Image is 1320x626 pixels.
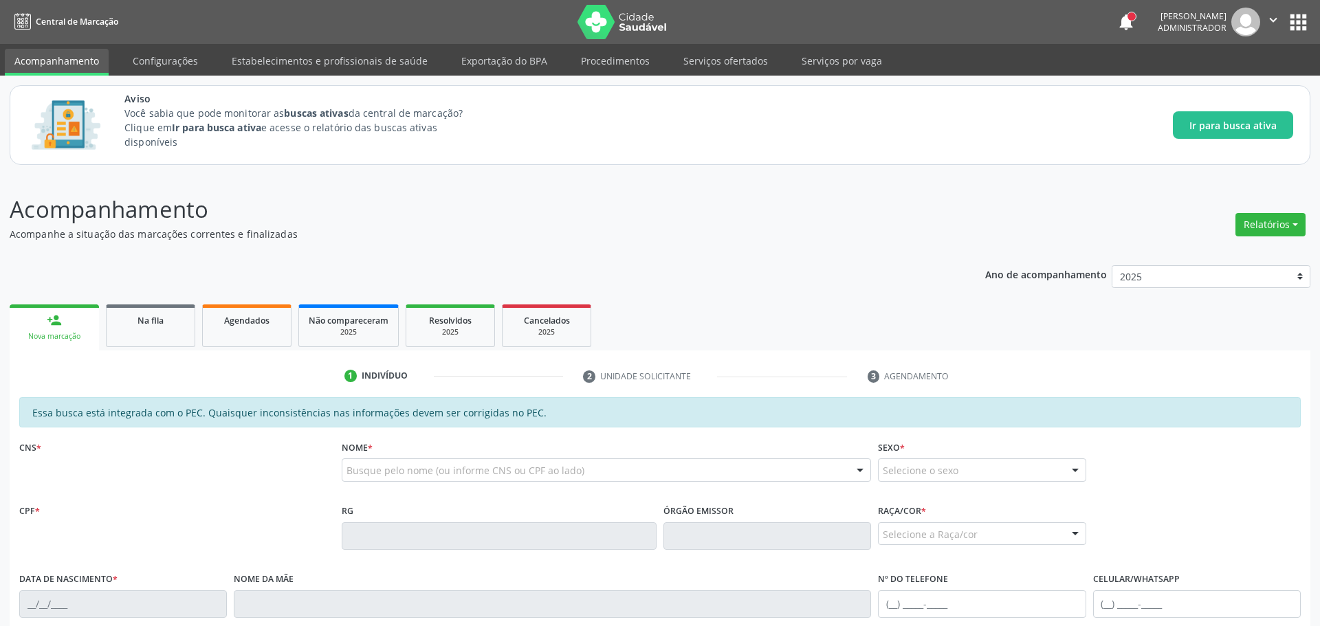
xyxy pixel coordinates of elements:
p: Acompanhamento [10,192,920,227]
span: Cancelados [524,315,570,326]
input: (__) _____-_____ [1093,590,1301,618]
a: Procedimentos [571,49,659,73]
label: RG [342,501,353,522]
button: Relatórios [1235,213,1306,236]
label: Órgão emissor [663,501,734,522]
button: notifications [1116,12,1136,32]
input: (__) _____-_____ [878,590,1086,618]
p: Ano de acompanhamento [985,265,1107,282]
input: __/__/____ [19,590,227,618]
label: Raça/cor [878,501,926,522]
span: Resolvidos [429,315,472,326]
span: Na fila [137,315,164,326]
strong: buscas ativas [284,107,348,120]
button: Ir para busca ativa [1173,111,1293,139]
a: Serviços por vaga [792,49,892,73]
div: Indivíduo [362,370,408,382]
label: Nº do Telefone [878,569,948,590]
button:  [1260,8,1286,36]
img: img [1231,8,1260,36]
div: Nova marcação [19,331,89,342]
a: Serviços ofertados [674,49,778,73]
strong: Ir para busca ativa [172,121,261,134]
div: 1 [344,370,357,382]
button: apps [1286,10,1310,34]
p: Acompanhe a situação das marcações correntes e finalizadas [10,227,920,241]
span: Administrador [1158,22,1226,34]
div: 2025 [512,327,581,337]
a: Exportação do BPA [452,49,557,73]
label: CPF [19,501,40,522]
span: Central de Marcação [36,16,118,27]
span: Agendados [224,315,269,326]
div: person_add [47,313,62,328]
div: [PERSON_NAME] [1158,10,1226,22]
span: Busque pelo nome (ou informe CNS ou CPF ao lado) [346,463,584,478]
div: Essa busca está integrada com o PEC. Quaisquer inconsistências nas informações devem ser corrigid... [19,397,1301,427]
i:  [1266,12,1281,27]
label: Sexo [878,437,905,458]
img: Imagem de CalloutCard [27,94,105,156]
span: Ir para busca ativa [1189,118,1277,133]
label: Data de nascimento [19,569,118,590]
label: Celular/WhatsApp [1093,569,1180,590]
label: CNS [19,437,41,458]
a: Estabelecimentos e profissionais de saúde [222,49,437,73]
a: Central de Marcação [10,10,118,33]
label: Nome da mãe [234,569,294,590]
span: Aviso [124,91,488,106]
span: Selecione o sexo [883,463,958,478]
p: Você sabia que pode monitorar as da central de marcação? Clique em e acesse o relatório das busca... [124,106,488,149]
div: 2025 [309,327,388,337]
span: Selecione a Raça/cor [883,527,978,541]
a: Configurações [123,49,208,73]
a: Acompanhamento [5,49,109,76]
span: Não compareceram [309,315,388,326]
div: 2025 [416,327,485,337]
label: Nome [342,437,373,458]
